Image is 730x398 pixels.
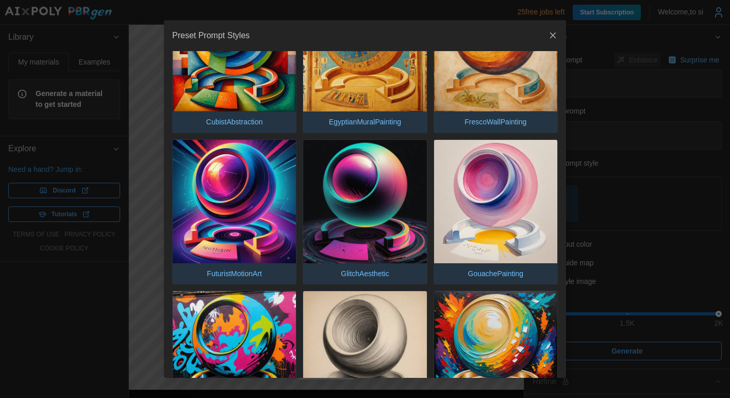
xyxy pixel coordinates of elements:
[459,112,532,132] p: FrescoWallPainting
[173,140,296,263] img: FuturistMotionArt.jpg
[303,140,426,263] img: GlitchAesthetic.jpg
[201,112,268,132] p: CubistAbstraction
[324,112,406,132] p: EgyptianMuralPainting
[303,139,427,285] button: GlitchAesthetic.jpgGlitchAesthetic
[172,139,296,285] button: FuturistMotionArt.jpgFuturistMotionArt
[202,263,267,284] p: FuturistMotionArt
[172,31,250,40] h2: Preset Prompt Styles
[434,139,558,285] button: GouachePainting.jpgGouachePainting
[463,263,528,284] p: GouachePainting
[434,140,557,263] img: GouachePainting.jpg
[336,263,394,284] p: GlitchAesthetic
